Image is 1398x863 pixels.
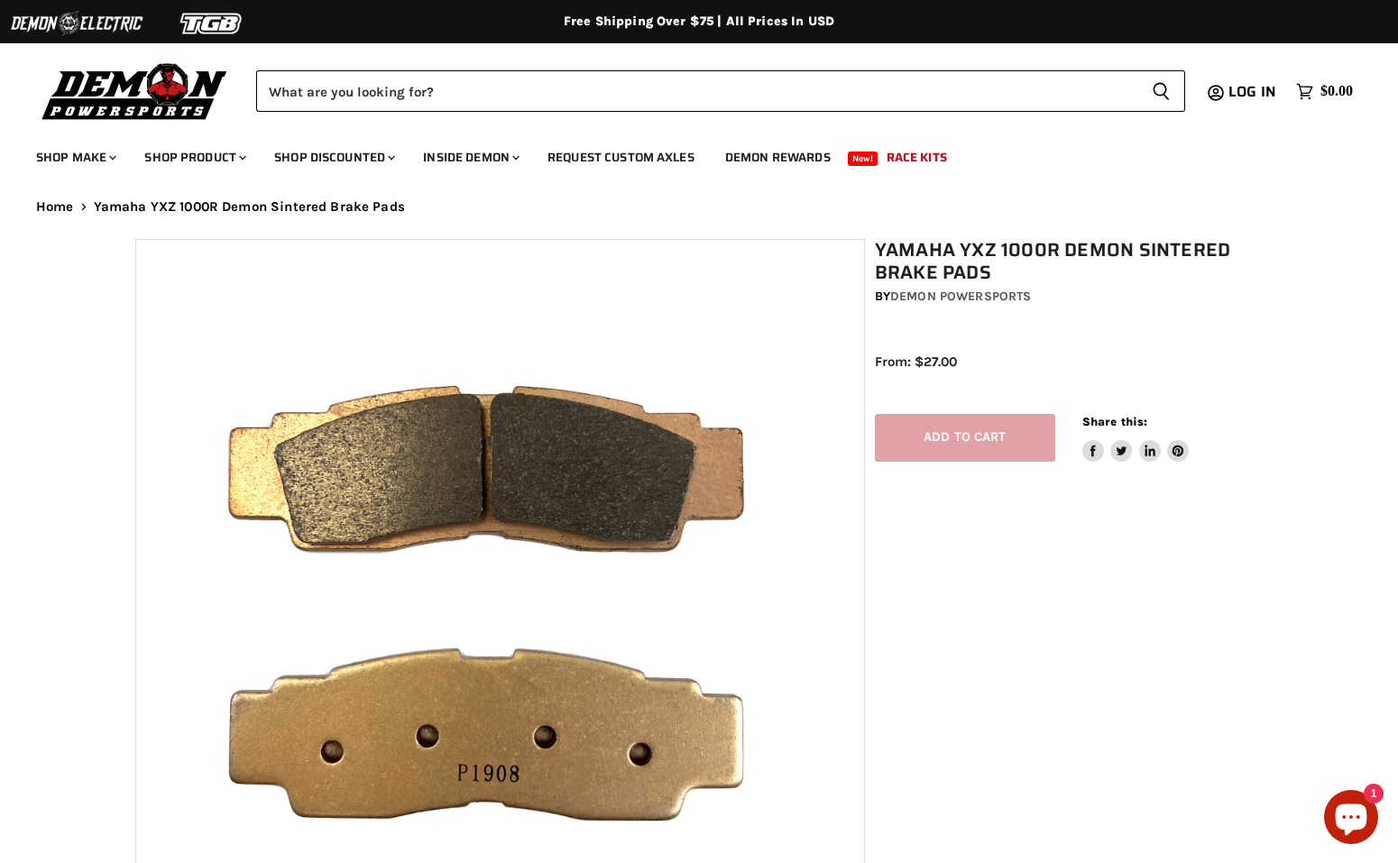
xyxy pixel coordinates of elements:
form: Product [256,70,1185,112]
span: Share this: [1082,415,1147,428]
a: Home [36,199,74,215]
a: Shop Product [131,139,257,176]
a: Race Kits [873,139,961,176]
a: Request Custom Axles [534,139,708,176]
span: $0.00 [1320,83,1353,100]
span: From: $27.00 [875,353,957,370]
a: Log in [1220,84,1287,100]
a: $0.00 [1287,78,1362,105]
span: Log in [1228,80,1276,103]
ul: Main menu [23,132,1348,176]
a: Inside Demon [409,139,530,176]
a: Shop Make [23,139,127,176]
a: Shop Discounted [261,139,406,176]
h1: Yamaha YXZ 1000R Demon Sintered Brake Pads [875,239,1273,284]
inbox-online-store-chat: Shopify online store chat [1319,790,1384,849]
button: Search [1137,70,1185,112]
span: New! [848,151,878,166]
div: by [875,287,1273,307]
input: Search [256,70,1137,112]
a: Demon Powersports [890,289,1031,304]
span: Yamaha YXZ 1000R Demon Sintered Brake Pads [94,199,405,215]
img: TGB Logo 2 [144,6,280,41]
img: Demon Electric Logo 2 [9,6,144,41]
img: Demon Powersports [36,59,234,123]
a: Demon Rewards [712,139,844,176]
aside: Share this: [1082,414,1190,462]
